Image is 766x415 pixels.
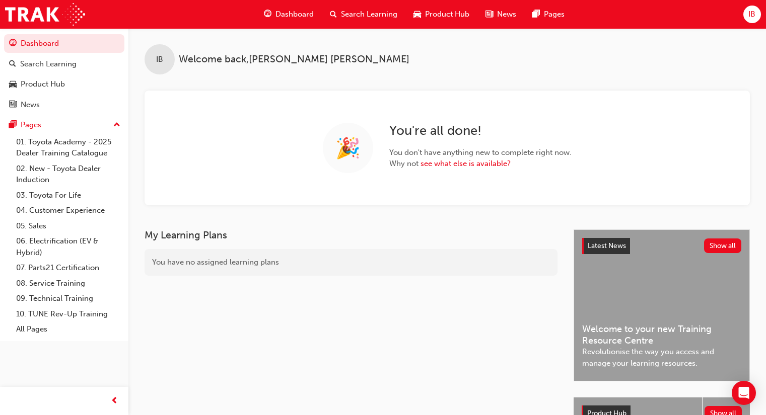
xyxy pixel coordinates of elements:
span: search-icon [9,60,16,69]
span: up-icon [113,119,120,132]
span: Why not [389,158,572,170]
a: All Pages [12,321,124,337]
button: Pages [4,116,124,134]
button: DashboardSearch LearningProduct HubNews [4,32,124,116]
div: Open Intercom Messenger [732,381,756,405]
a: Latest NewsShow allWelcome to your new Training Resource CentreRevolutionise the way you access a... [574,229,750,381]
img: Trak [5,3,85,26]
span: News [497,9,516,20]
a: 09. Technical Training [12,291,124,306]
div: You have no assigned learning plans [145,249,558,276]
a: Dashboard [4,34,124,53]
span: Welcome back , [PERSON_NAME] [PERSON_NAME] [179,54,409,65]
a: 07. Parts21 Certification [12,260,124,276]
span: guage-icon [9,39,17,48]
a: car-iconProduct Hub [405,4,477,25]
span: IB [748,9,755,20]
a: Product Hub [4,75,124,94]
button: IB [743,6,761,23]
a: search-iconSearch Learning [322,4,405,25]
span: guage-icon [264,8,271,21]
span: search-icon [330,8,337,21]
h3: My Learning Plans [145,229,558,241]
span: news-icon [9,101,17,110]
a: 06. Electrification (EV & Hybrid) [12,233,124,260]
span: Pages [544,9,565,20]
div: Search Learning [20,58,77,70]
a: Search Learning [4,55,124,73]
span: Dashboard [275,9,314,20]
div: Product Hub [21,78,65,90]
span: Latest News [588,241,626,250]
span: pages-icon [9,121,17,130]
a: 02. New - Toyota Dealer Induction [12,161,124,188]
span: 🎉 [335,142,361,154]
a: guage-iconDashboard [256,4,322,25]
a: 03. Toyota For Life [12,188,124,203]
a: 05. Sales [12,218,124,234]
span: pages-icon [532,8,540,21]
span: car-icon [413,8,421,21]
button: Show all [704,238,742,253]
span: Search Learning [341,9,397,20]
span: You don't have anything new to complete right now. [389,147,572,158]
a: 10. TUNE Rev-Up Training [12,306,124,322]
a: 01. Toyota Academy - 2025 Dealer Training Catalogue [12,134,124,161]
h2: You're all done! [389,123,572,139]
a: pages-iconPages [524,4,573,25]
a: 08. Service Training [12,276,124,291]
span: Welcome to your new Training Resource Centre [582,323,741,346]
a: News [4,96,124,114]
span: prev-icon [111,395,118,407]
div: News [21,99,40,111]
a: news-iconNews [477,4,524,25]
a: see what else is available? [421,159,511,168]
a: 04. Customer Experience [12,203,124,218]
span: IB [156,54,163,65]
span: news-icon [485,8,493,21]
span: Revolutionise the way you access and manage your learning resources. [582,346,741,369]
a: Latest NewsShow all [582,238,741,254]
span: car-icon [9,80,17,89]
div: Pages [21,119,41,131]
span: Product Hub [425,9,469,20]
